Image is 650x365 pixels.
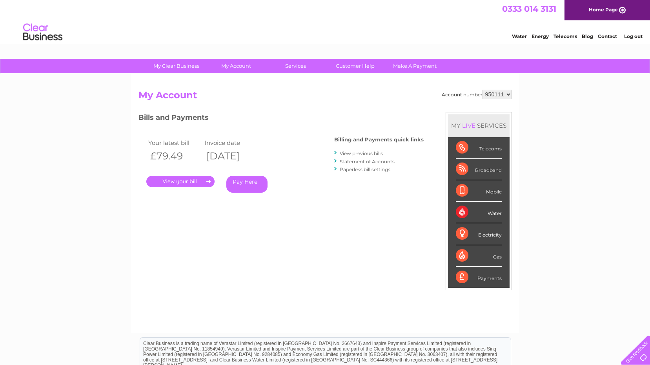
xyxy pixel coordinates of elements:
a: My Clear Business [144,59,209,73]
a: Log out [624,33,643,39]
td: Invoice date [202,137,259,148]
a: Pay Here [226,176,268,193]
a: Paperless bill settings [340,166,390,172]
div: Account number [442,90,512,99]
a: Contact [598,33,617,39]
td: Your latest bill [146,137,203,148]
a: Energy [532,33,549,39]
div: Gas [456,245,502,267]
div: Telecoms [456,137,502,159]
div: Mobile [456,180,502,202]
a: View previous bills [340,150,383,156]
a: Telecoms [554,33,577,39]
div: LIVE [461,122,477,129]
h2: My Account [138,90,512,105]
th: [DATE] [202,148,259,164]
a: My Account [204,59,268,73]
a: Water [512,33,527,39]
a: Services [263,59,328,73]
th: £79.49 [146,148,203,164]
a: Blog [582,33,593,39]
div: Broadband [456,159,502,180]
div: Water [456,202,502,223]
a: . [146,176,215,187]
a: 0333 014 3131 [502,4,556,14]
a: Customer Help [323,59,388,73]
div: Payments [456,267,502,288]
h3: Bills and Payments [138,112,424,126]
div: Electricity [456,223,502,245]
div: Clear Business is a trading name of Verastar Limited (registered in [GEOGRAPHIC_DATA] No. 3667643... [140,4,511,38]
a: Statement of Accounts [340,159,395,164]
img: logo.png [23,20,63,44]
div: MY SERVICES [448,114,510,137]
h4: Billing and Payments quick links [334,137,424,143]
a: Make A Payment [382,59,447,73]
